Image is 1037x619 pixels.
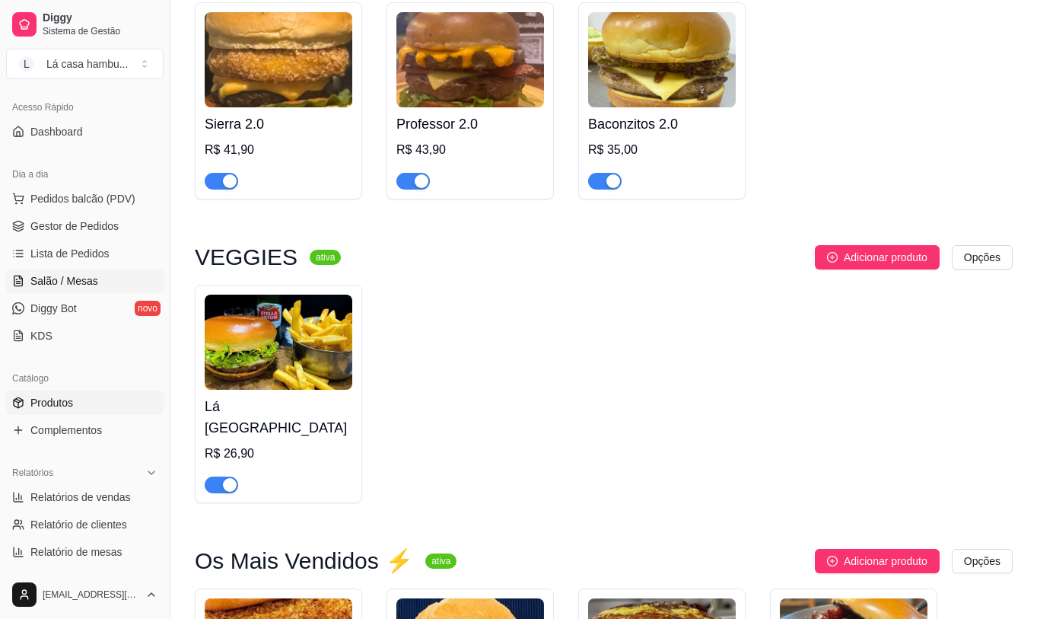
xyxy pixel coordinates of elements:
div: Dia a dia [6,162,164,187]
span: Pedidos balcão (PDV) [30,191,135,206]
button: Opções [952,245,1013,270]
img: product-image [396,12,544,107]
h3: Os Mais Vendidos ⚡️ [195,552,413,570]
a: Relatório de clientes [6,512,164,537]
a: Relatórios de vendas [6,485,164,509]
div: R$ 43,90 [396,141,544,159]
span: L [19,56,34,72]
span: Relatórios [12,467,53,479]
a: Complementos [6,418,164,442]
div: R$ 26,90 [205,445,352,463]
a: Diggy Botnovo [6,296,164,321]
span: Relatórios de vendas [30,490,131,505]
sup: ativa [310,250,341,265]
span: Diggy Bot [30,301,77,316]
a: Dashboard [6,120,164,144]
button: [EMAIL_ADDRESS][DOMAIN_NAME] [6,576,164,613]
span: Opções [964,553,1000,570]
h3: VEGGIES [195,248,297,266]
img: product-image [588,12,736,107]
span: plus-circle [827,252,838,263]
a: Relatório de mesas [6,540,164,564]
a: DiggySistema de Gestão [6,6,164,43]
button: Adicionar produto [815,549,940,573]
a: Produtos [6,391,164,415]
span: Lista de Pedidos [30,246,110,261]
button: Adicionar produto [815,245,940,270]
span: Opções [964,249,1000,266]
span: Adicionar produto [844,249,927,266]
span: Complementos [30,423,102,438]
span: KDS [30,328,52,343]
span: Salão / Mesas [30,273,98,289]
img: product-image [205,295,352,390]
span: Produtos [30,395,73,410]
a: Lista de Pedidos [6,241,164,266]
span: Adicionar produto [844,553,927,570]
span: Relatório de mesas [30,544,122,560]
h4: Professor 2.0 [396,113,544,135]
div: Catálogo [6,366,164,391]
span: [EMAIL_ADDRESS][DOMAIN_NAME] [43,589,139,601]
button: Pedidos balcão (PDV) [6,187,164,211]
a: Salão / Mesas [6,269,164,293]
div: R$ 35,00 [588,141,736,159]
span: plus-circle [827,556,838,566]
h4: Lá [GEOGRAPHIC_DATA] [205,396,352,439]
div: Lá casa hambu ... [46,56,128,72]
span: Diggy [43,11,157,25]
div: R$ 41,90 [205,141,352,159]
img: product-image [205,12,352,107]
span: Sistema de Gestão [43,25,157,37]
button: Select a team [6,49,164,79]
h4: Sierra 2.0 [205,113,352,135]
span: Gestor de Pedidos [30,219,119,234]
span: Relatório de clientes [30,517,127,532]
sup: ativa [425,554,456,569]
button: Opções [952,549,1013,573]
div: Acesso Rápido [6,95,164,120]
a: Gestor de Pedidos [6,214,164,238]
a: KDS [6,324,164,348]
a: Relatório de fidelidadenovo [6,567,164,592]
span: Dashboard [30,124,83,139]
h4: Baconzitos 2.0 [588,113,736,135]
